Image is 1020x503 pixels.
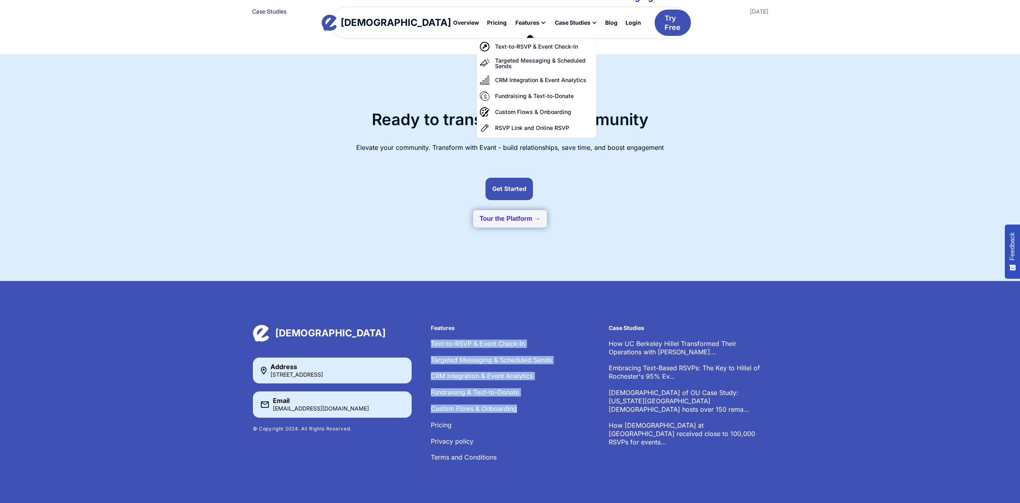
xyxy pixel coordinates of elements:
nav: Features [471,39,602,138]
button: Feedback - Show survey [1005,224,1020,279]
div: Email [273,397,369,404]
div: Blog [605,20,618,26]
div: Features [515,20,539,26]
span: Feedback [1009,232,1016,260]
a: Embracing Text-Based RSVPs: The Key to Hillel of Rochester's 95% Ev... [609,364,760,380]
a: Try Free [655,10,691,36]
h6: Case Studies [609,325,767,332]
a: Get Started [485,178,533,200]
div: Address [270,363,323,370]
a: CRM Integration & Event Analytics [477,72,596,88]
div: Custom Flows & Onboarding [495,109,571,115]
a: Fundraising & Text-to-Donate [477,88,596,104]
div: Targeted Messaging & Scheduled Sends [495,58,593,69]
div: [DEMOGRAPHIC_DATA] [275,327,386,339]
a: Text-to-RSVP & Event Check-In [477,39,596,55]
div: Pricing [487,20,507,26]
div: Text-to-RSVP & Event Check-In [495,44,578,49]
a: home [329,15,444,31]
a: Text-to-RSVP & Event Check-In [431,340,525,348]
div: Try Free [665,14,681,32]
p: Elevate your community. Transform with Evant - build relationships, save time, and boost engagement [356,144,664,157]
div: CRM Integration & Event Analytics [495,77,586,83]
div: [STREET_ADDRESS] [270,372,323,377]
a: Blog [601,16,621,29]
div: [EMAIL_ADDRESS][DOMAIN_NAME] [273,406,369,411]
a: How [DEMOGRAPHIC_DATA] at [GEOGRAPHIC_DATA] received close to 100,000 RSVPs for events... [609,421,755,446]
button: Tour the Platform → [473,210,547,228]
a: Custom Flows & Onboarding [431,405,517,413]
a: Pricing [431,421,452,429]
a: Targeted Messaging & Scheduled Sends [477,55,596,72]
h2: Ready to transform your community [372,108,649,132]
div: Login [625,20,641,26]
a: Fundraising & Text-to-Donate [431,388,519,396]
a: CRM Integration & Event Analytics [431,372,533,380]
a: Custom Flows & Onboarding [477,104,596,120]
a: RSVP Link and Online RSVP [477,120,596,136]
a: Terms and Conditions [431,453,497,461]
a: How UC Berkeley Hillel Transformed Their Operations with [PERSON_NAME]... [609,340,736,356]
h6: Features [431,325,590,332]
div: Fundraising & Text-to-Donate [495,93,574,99]
a: Targeted Messaging & Scheduled Sends [431,356,552,364]
div: [DEMOGRAPHIC_DATA] [341,18,451,28]
div: Overview [453,20,479,26]
a: Privacy policy [431,437,474,445]
a: Pricing [483,16,511,29]
a: Overview [449,16,483,29]
div: Features [511,16,550,29]
div: Case Studies [555,20,590,26]
div: RSVP Link and Online RSVP [495,125,569,131]
p: © Copyright 2024. All Rights Reserved. [253,426,412,432]
a: [DEMOGRAPHIC_DATA] of OU Case Study: [US_STATE][GEOGRAPHIC_DATA][DEMOGRAPHIC_DATA] hosts over 150... [609,389,750,413]
a: Login [621,16,645,29]
div: Case Studies [550,16,601,29]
